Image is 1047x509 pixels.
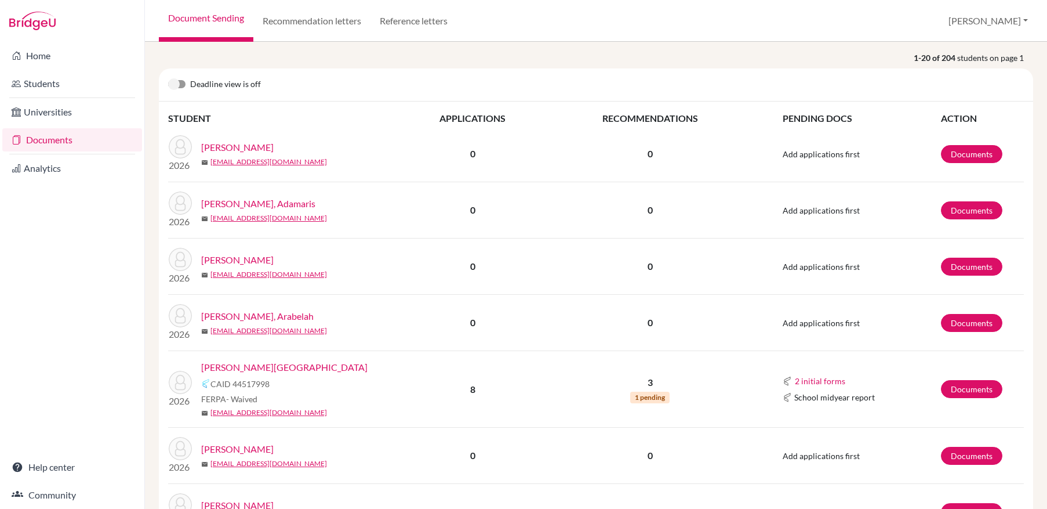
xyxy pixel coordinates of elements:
button: [PERSON_NAME] [943,10,1033,32]
span: mail [201,410,208,417]
p: 0 [546,449,754,463]
a: Analytics [2,157,142,180]
a: [PERSON_NAME], Adamaris [201,197,315,211]
span: mail [201,272,208,279]
a: Documents [2,128,142,151]
p: 2026 [169,394,192,408]
p: 3 [546,376,754,389]
img: Common App logo [201,379,210,388]
b: 0 [470,261,475,272]
img: Alvarez, Daileen [169,248,192,271]
img: Anderson, Arabelah [169,304,192,327]
strong: 1-20 of 204 [914,52,957,64]
span: APPLICATIONS [439,113,506,124]
p: 2026 [169,215,192,229]
span: PENDING DOCS [783,113,852,124]
p: 2026 [169,158,192,172]
p: 2026 [169,460,192,474]
a: [PERSON_NAME] [201,442,274,456]
p: 0 [546,147,754,161]
a: [EMAIL_ADDRESS][DOMAIN_NAME] [210,326,327,336]
span: Add applications first [783,262,860,272]
span: mail [201,159,208,166]
img: Bridge-U [9,12,56,30]
b: 8 [470,384,475,395]
a: [PERSON_NAME] [201,140,274,154]
p: 2026 [169,271,192,285]
img: Adams, Sarah [169,135,192,158]
a: Documents [941,314,1002,332]
a: [PERSON_NAME] [201,253,274,267]
span: Add applications first [783,451,860,461]
img: Common App logo [783,377,792,386]
a: Documents [941,258,1002,276]
span: Add applications first [783,149,860,159]
a: Community [2,483,142,507]
button: 2 initial forms [794,374,846,388]
a: [PERSON_NAME][GEOGRAPHIC_DATA] [201,360,368,374]
th: STUDENT [168,111,400,126]
th: ACTION [940,111,1024,126]
b: 0 [470,148,475,159]
p: 2026 [169,327,192,341]
p: 0 [546,259,754,273]
b: 0 [470,204,475,215]
span: mail [201,215,208,222]
b: 0 [470,450,475,461]
a: [EMAIL_ADDRESS][DOMAIN_NAME] [210,407,327,418]
a: [PERSON_NAME], Arabelah [201,309,314,323]
span: FERPA [201,393,257,405]
a: Documents [941,145,1002,163]
span: 1 pending [630,392,670,403]
a: [EMAIL_ADDRESS][DOMAIN_NAME] [210,459,327,469]
span: Add applications first [783,205,860,215]
span: Add applications first [783,318,860,328]
span: CAID 44517998 [210,378,270,390]
span: students on page 1 [957,52,1033,64]
a: [EMAIL_ADDRESS][DOMAIN_NAME] [210,269,327,280]
span: RECOMMENDATIONS [602,113,698,124]
p: 0 [546,316,754,330]
span: Deadline view is off [190,78,261,92]
a: Home [2,44,142,67]
a: Documents [941,380,1002,398]
a: Documents [941,447,1002,465]
b: 0 [470,317,475,328]
span: - Waived [226,394,257,404]
a: Students [2,72,142,95]
img: Andrade, Kody [169,437,192,460]
img: Aguilar Mondaca, Adamaris [169,192,192,215]
p: 0 [546,203,754,217]
img: Common App logo [783,393,792,402]
a: Documents [941,201,1002,219]
a: [EMAIL_ADDRESS][DOMAIN_NAME] [210,213,327,223]
span: mail [201,328,208,335]
img: Anderson, Sydney [169,371,192,394]
span: School midyear report [794,391,875,403]
a: Universities [2,100,142,124]
span: mail [201,461,208,468]
a: [EMAIL_ADDRESS][DOMAIN_NAME] [210,157,327,167]
a: Help center [2,456,142,479]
